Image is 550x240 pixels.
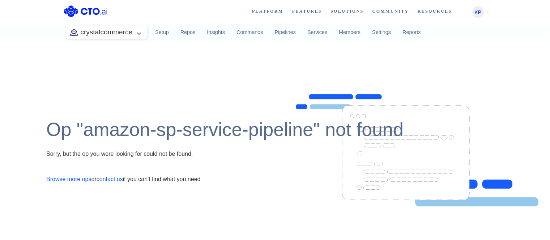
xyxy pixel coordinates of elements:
a: Services [302,23,333,42]
div: Op "amazon-sp-service-pipeline" not found [46,117,404,142]
span: Features [292,5,331,17]
span: KP [474,7,481,18]
a: Setup [149,23,175,42]
button: crystalcommerce [66,26,148,39]
a: contact us [97,176,123,182]
a: Insights [201,23,231,42]
div: Sorry, but the op you were looking for could not be found. [46,149,193,159]
img: CTO.ai Logo [64,5,107,17]
a: Commands [231,23,269,42]
button: KP [472,6,484,18]
a: Settings [366,23,397,42]
span: Resources [418,5,461,17]
a: Members [333,23,366,42]
a: Reports [397,23,426,42]
a: Repos [175,23,201,42]
a: Platform [252,5,292,17]
span: Solutions [331,5,372,17]
a: Browse more ops [46,176,91,182]
a: Community [372,5,418,17]
a: Pipelines [269,23,301,42]
div: or if you can't find what you need [46,175,200,184]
